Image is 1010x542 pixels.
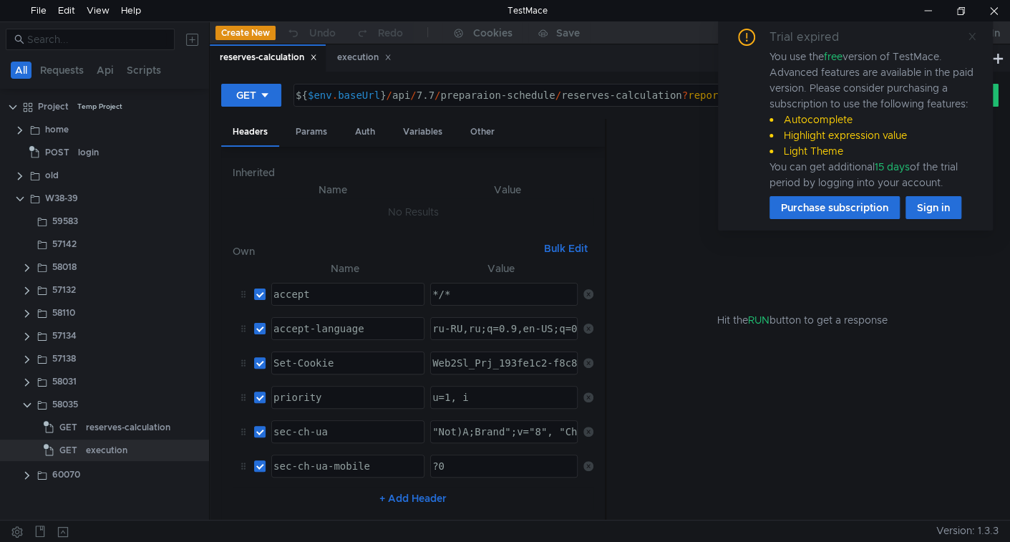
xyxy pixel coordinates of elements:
div: Auth [344,119,387,145]
span: POST [45,142,69,163]
span: RUN [748,314,769,326]
th: Value [422,181,593,198]
button: Purchase subscription [769,196,900,219]
button: Scripts [122,62,165,79]
div: Headers [221,119,279,147]
th: Value [424,260,578,277]
button: + Add Header [374,490,452,507]
span: 15 days [875,160,910,173]
div: home [45,119,69,140]
div: 58035 [52,394,78,415]
div: Redo [378,24,403,42]
div: login [78,142,99,163]
span: Version: 1.3.3 [936,521,999,541]
div: Cookies [473,24,513,42]
h6: Inherited [233,164,593,181]
div: Other [459,119,506,145]
div: W38-39 [45,188,78,209]
div: GET [236,87,256,103]
button: Undo [276,22,346,44]
div: old [45,165,59,186]
div: Project [38,96,69,117]
li: Highlight expression value [769,127,976,143]
div: Temp Project [77,96,122,117]
div: 57138 [52,348,76,369]
button: Bulk Edit [538,240,593,257]
div: 57134 [52,325,77,347]
span: GET [59,440,77,461]
button: Sign in [905,196,961,219]
div: 58018 [52,256,77,278]
th: Name [244,181,422,198]
h6: Own [233,243,538,260]
li: Light Theme [769,143,976,159]
button: Create New [215,26,276,40]
div: Params [284,119,339,145]
div: You can get additional of the trial period by logging into your account. [769,159,976,190]
button: Api [92,62,118,79]
div: You use the version of TestMace. Advanced features are available in the paid version. Please cons... [769,49,976,190]
div: reserves-calculation [220,50,317,65]
div: 60070 [52,464,80,485]
span: Hit the button to get a response [717,312,888,328]
div: execution [337,50,392,65]
span: GET [59,417,77,438]
div: Save [556,28,580,38]
nz-embed-empty: No Results [388,205,439,218]
div: execution [86,440,127,461]
th: Name [266,260,424,277]
div: Trial expired [769,29,856,46]
div: 58110 [52,302,75,324]
div: 57132 [52,279,76,301]
li: Autocomplete [769,112,976,127]
div: 57142 [52,233,77,255]
div: 58031 [52,371,77,392]
div: Variables [392,119,454,145]
button: Requests [36,62,88,79]
div: 59583 [52,210,78,232]
button: All [11,62,31,79]
span: free [824,50,843,63]
div: reserves-calculation [86,417,170,438]
div: Undo [309,24,336,42]
button: Redo [346,22,413,44]
input: Search... [27,32,166,47]
button: GET [221,84,281,107]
